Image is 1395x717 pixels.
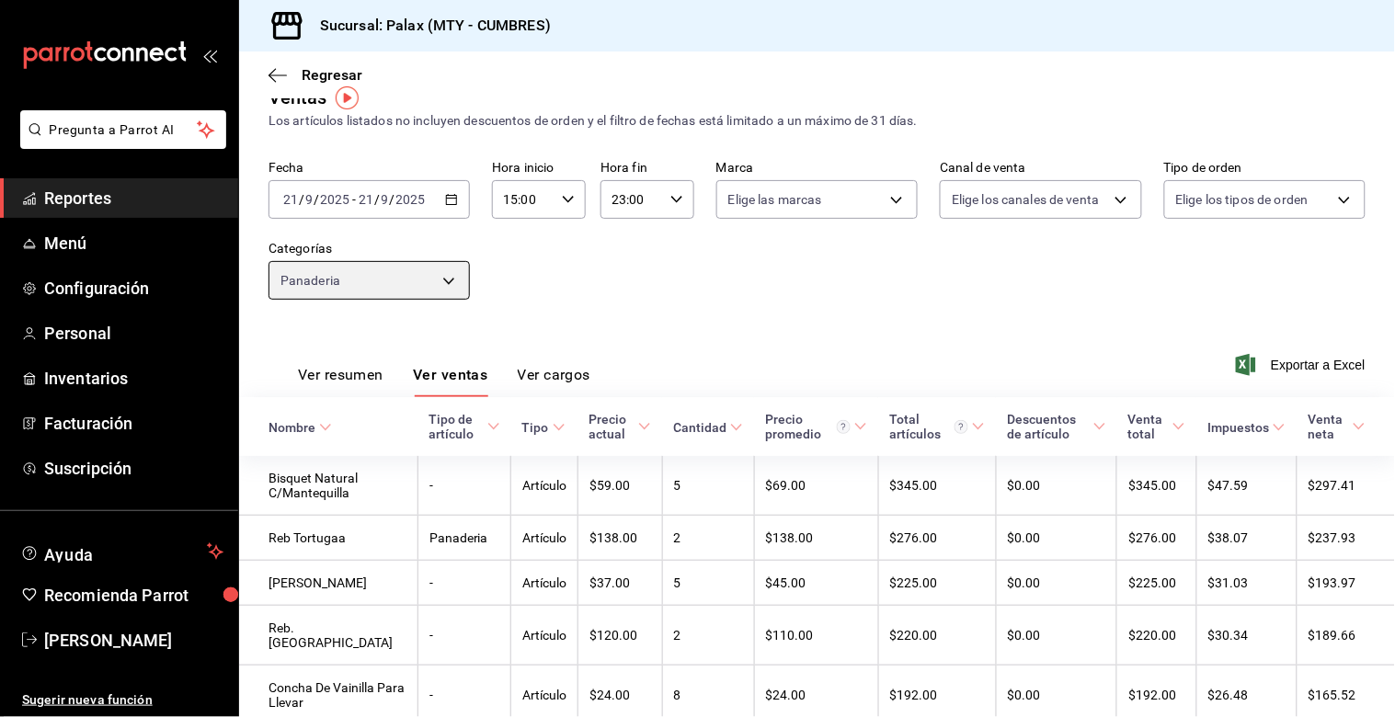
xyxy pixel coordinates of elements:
[940,162,1141,175] label: Canal de venta
[269,162,470,175] label: Fecha
[239,606,417,666] td: Reb. [GEOGRAPHIC_DATA]
[22,690,223,710] span: Sugerir nueva función
[996,561,1116,606] td: $0.00
[298,366,590,397] div: navigation tabs
[13,133,226,153] a: Pregunta a Parrot AI
[955,420,968,434] svg: El total artículos considera cambios de precios en los artículos así como costos adicionales por ...
[239,561,417,606] td: [PERSON_NAME]
[1128,412,1170,441] div: Venta total
[319,192,350,207] input: ----
[518,366,591,397] button: Ver cargos
[202,48,217,63] button: open_drawer_menu
[1196,516,1297,561] td: $38.07
[1297,606,1395,666] td: $189.66
[878,456,996,516] td: $345.00
[20,110,226,149] button: Pregunta a Parrot AI
[662,456,754,516] td: 5
[1240,354,1366,376] span: Exportar a Excel
[996,456,1116,516] td: $0.00
[417,516,510,561] td: Panaderia
[1176,190,1309,209] span: Elige los tipos de orden
[511,606,578,666] td: Artículo
[878,516,996,561] td: $276.00
[1196,456,1297,516] td: $47.59
[765,412,851,441] div: Precio promedio
[282,192,299,207] input: --
[1196,606,1297,666] td: $30.34
[390,192,395,207] span: /
[589,412,652,441] span: Precio actual
[1308,412,1366,441] span: Venta neta
[280,271,340,290] span: Panaderia
[1164,162,1366,175] label: Tipo de orden
[889,412,985,441] span: Total artículos
[239,516,417,561] td: Reb Tortugaa
[429,412,499,441] span: Tipo de artículo
[662,561,754,606] td: 5
[996,606,1116,666] td: $0.00
[298,366,383,397] button: Ver resumen
[239,456,417,516] td: Bisquet Natural C/Mantequilla
[754,561,878,606] td: $45.00
[1207,420,1269,435] div: Impuestos
[299,192,304,207] span: /
[44,456,223,481] span: Suscripción
[754,606,878,666] td: $110.00
[996,516,1116,561] td: $0.00
[1297,516,1395,561] td: $237.93
[522,420,566,435] span: Tipo
[878,561,996,606] td: $225.00
[716,162,918,175] label: Marca
[1007,412,1105,441] span: Descuentos de artículo
[662,516,754,561] td: 2
[269,420,315,435] div: Nombre
[1128,412,1186,441] span: Venta total
[578,606,663,666] td: $120.00
[1207,420,1286,435] span: Impuestos
[44,276,223,301] span: Configuración
[417,561,510,606] td: -
[1117,516,1197,561] td: $276.00
[952,190,1099,209] span: Elige los canales de venta
[754,516,878,561] td: $138.00
[754,456,878,516] td: $69.00
[417,606,510,666] td: -
[269,111,1366,131] div: Los artículos listados no incluyen descuentos de orden y el filtro de fechas está limitado a un m...
[673,420,726,435] div: Cantidad
[302,66,362,84] span: Regresar
[50,120,198,140] span: Pregunta a Parrot AI
[44,411,223,436] span: Facturación
[413,366,488,397] button: Ver ventas
[662,606,754,666] td: 2
[1007,412,1089,441] div: Descuentos de artículo
[765,412,867,441] span: Precio promedio
[522,420,549,435] div: Tipo
[578,516,663,561] td: $138.00
[511,516,578,561] td: Artículo
[314,192,319,207] span: /
[269,243,470,256] label: Categorías
[728,190,822,209] span: Elige las marcas
[336,86,359,109] img: Tooltip marker
[578,561,663,606] td: $37.00
[44,186,223,211] span: Reportes
[600,162,694,175] label: Hora fin
[44,583,223,608] span: Recomienda Parrot
[381,192,390,207] input: --
[1117,456,1197,516] td: $345.00
[1297,561,1395,606] td: $193.97
[1308,412,1349,441] div: Venta neta
[673,420,743,435] span: Cantidad
[589,412,635,441] div: Precio actual
[1297,456,1395,516] td: $297.41
[269,66,362,84] button: Regresar
[305,15,551,37] h3: Sucursal: Palax (MTY - CUMBRES)
[417,456,510,516] td: -
[44,231,223,256] span: Menú
[358,192,374,207] input: --
[304,192,314,207] input: --
[889,412,968,441] div: Total artículos
[1117,561,1197,606] td: $225.00
[44,541,200,563] span: Ayuda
